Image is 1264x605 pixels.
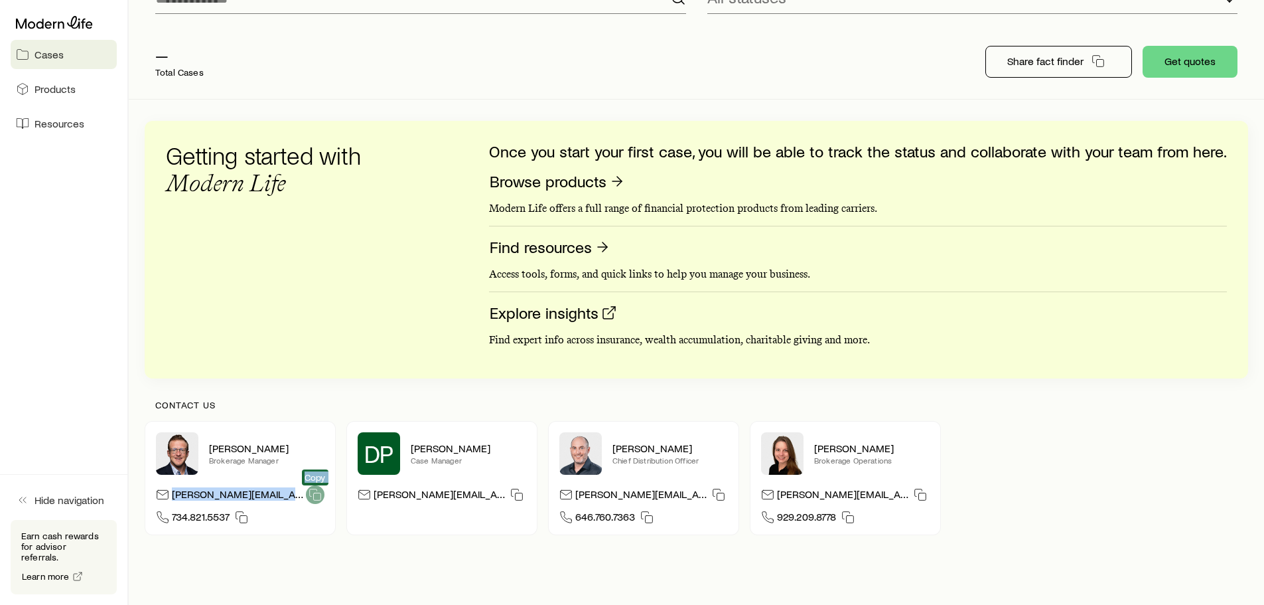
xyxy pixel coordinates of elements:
p: Once you start your first case, you will be able to track the status and collaborate with your te... [489,142,1227,161]
span: 734.821.5537 [172,510,230,528]
p: [PERSON_NAME] [814,442,930,455]
p: Modern Life offers a full range of financial protection products from leading carriers. [489,202,1227,215]
p: [PERSON_NAME][EMAIL_ADDRESS][DOMAIN_NAME] [575,487,707,505]
img: Ellen Wall [761,432,804,475]
h3: Getting started with [166,142,378,197]
span: 646.760.7363 [575,510,635,528]
p: Contact us [155,400,1237,410]
p: Brokerage Manager [209,455,324,466]
a: Explore insights [489,303,618,323]
span: Learn more [22,572,70,581]
span: Cases [35,48,64,61]
p: Chief Distribution Officer [612,455,728,466]
img: Dan Pierson [559,432,602,475]
span: 929.209.8778 [777,510,836,528]
p: Access tools, forms, and quick links to help you manage your business. [489,268,1227,281]
p: [PERSON_NAME][EMAIL_ADDRESS][DOMAIN_NAME] [777,487,908,505]
a: Resources [11,109,117,138]
p: Brokerage Operations [814,455,930,466]
span: Hide navigation [35,493,104,507]
p: Case Manager [411,455,526,466]
span: Resources [35,117,84,130]
button: Share fact finder [985,46,1132,78]
span: Products [35,82,76,96]
button: Hide navigation [11,485,117,515]
a: Products [11,74,117,104]
p: [PERSON_NAME][EMAIL_ADDRESS][PERSON_NAME][DOMAIN_NAME] [172,487,303,505]
p: [PERSON_NAME] [209,442,324,455]
p: Share fact finder [1007,54,1084,68]
p: [PERSON_NAME] [612,442,728,455]
a: Cases [11,40,117,69]
button: Get quotes [1143,46,1237,78]
span: DP [364,440,394,467]
p: Find expert info across insurance, wealth accumulation, charitable giving and more. [489,333,1227,347]
p: — [155,46,204,64]
span: Modern Life [166,169,286,197]
img: Matt Kaas [156,432,198,475]
p: [PERSON_NAME][EMAIL_ADDRESS][DOMAIN_NAME] [374,487,505,505]
a: Browse products [489,171,626,192]
a: Find resources [489,237,611,258]
p: Earn cash rewards for advisor referrals. [21,531,106,562]
p: Total Cases [155,67,204,78]
div: Earn cash rewards for advisor referrals.Learn more [11,520,117,594]
p: [PERSON_NAME] [411,442,526,455]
